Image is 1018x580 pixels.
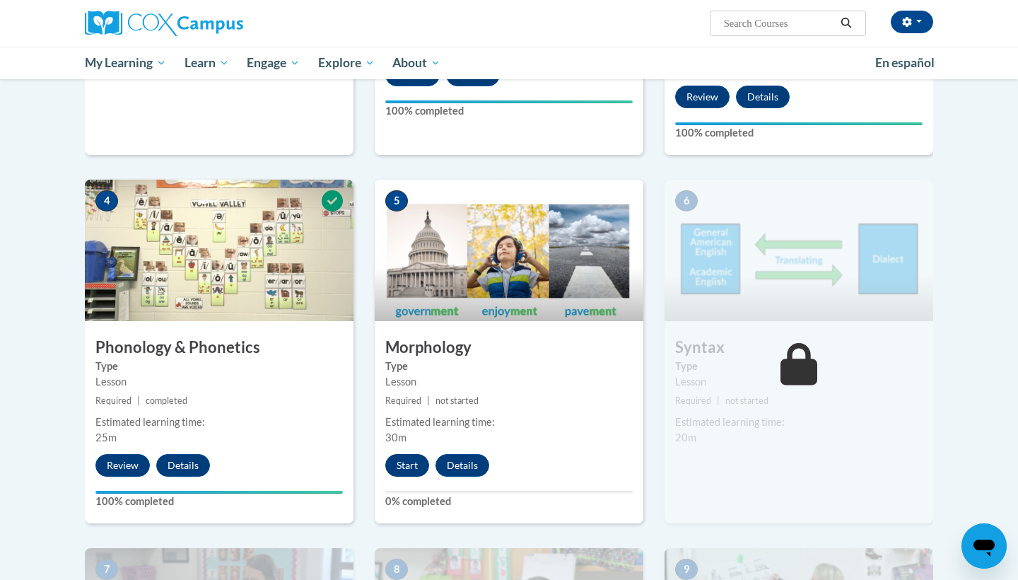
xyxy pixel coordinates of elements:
[435,395,479,406] span: not started
[722,15,836,32] input: Search Courses
[64,47,954,79] div: Main menu
[385,103,633,119] label: 100% completed
[95,491,343,494] div: Your progress
[675,395,711,406] span: Required
[385,190,408,211] span: 5
[146,395,187,406] span: completed
[95,559,118,580] span: 7
[836,15,857,32] button: Search
[875,55,935,70] span: En español
[85,11,353,36] a: Cox Campus
[95,494,343,509] label: 100% completed
[385,559,408,580] span: 8
[717,395,720,406] span: |
[385,359,633,374] label: Type
[665,180,933,321] img: Course Image
[375,180,643,321] img: Course Image
[76,47,175,79] a: My Learning
[675,374,923,390] div: Lesson
[392,54,440,71] span: About
[384,47,450,79] a: About
[156,454,210,477] button: Details
[736,86,790,108] button: Details
[95,454,150,477] button: Review
[385,395,421,406] span: Required
[665,337,933,359] h3: Syntax
[95,414,343,430] div: Estimated learning time:
[675,431,696,443] span: 20m
[675,122,923,125] div: Your progress
[85,54,166,71] span: My Learning
[385,431,406,443] span: 30m
[95,431,117,443] span: 25m
[891,11,933,33] button: Account Settings
[85,180,353,321] img: Course Image
[866,48,944,78] a: En español
[95,395,131,406] span: Required
[675,86,730,108] button: Review
[675,190,698,211] span: 6
[375,337,643,359] h3: Morphology
[427,395,430,406] span: |
[185,54,229,71] span: Learn
[95,359,343,374] label: Type
[385,494,633,509] label: 0% completed
[675,125,923,141] label: 100% completed
[85,337,353,359] h3: Phonology & Phonetics
[675,559,698,580] span: 9
[238,47,309,79] a: Engage
[385,100,633,103] div: Your progress
[95,374,343,390] div: Lesson
[675,414,923,430] div: Estimated learning time:
[137,395,140,406] span: |
[435,454,489,477] button: Details
[175,47,238,79] a: Learn
[385,374,633,390] div: Lesson
[385,414,633,430] div: Estimated learning time:
[247,54,300,71] span: Engage
[385,454,429,477] button: Start
[309,47,384,79] a: Explore
[85,11,243,36] img: Cox Campus
[961,523,1007,569] iframe: Button to launch messaging window
[95,190,118,211] span: 4
[725,395,768,406] span: not started
[318,54,375,71] span: Explore
[675,359,923,374] label: Type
